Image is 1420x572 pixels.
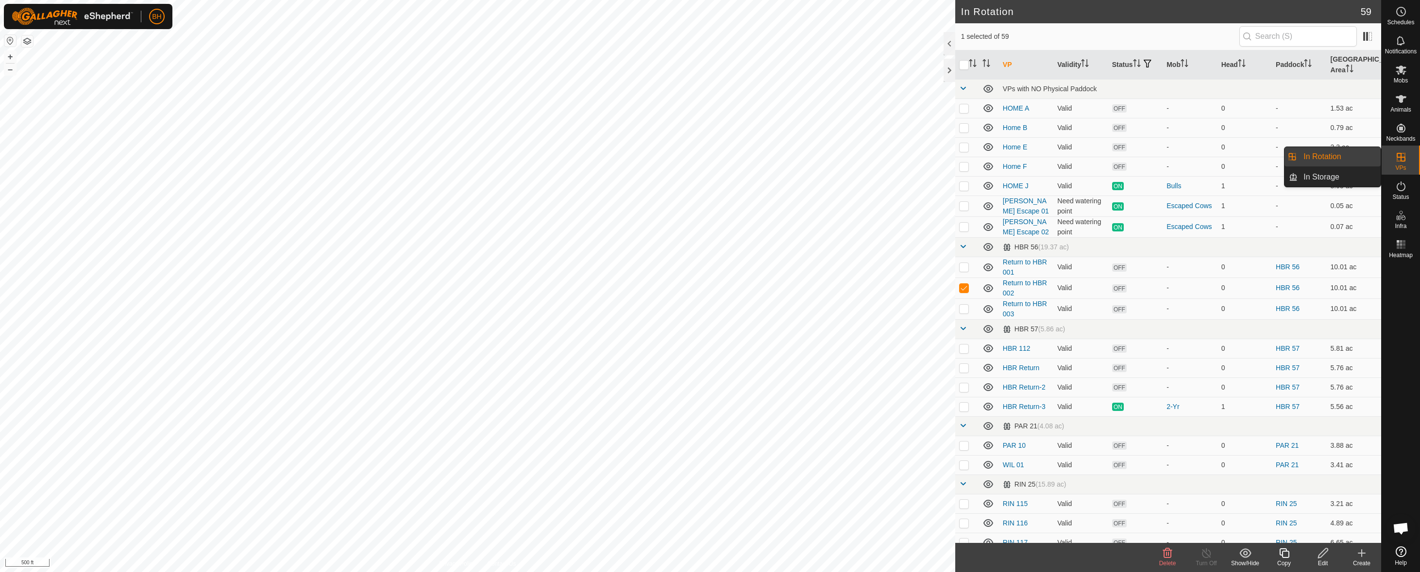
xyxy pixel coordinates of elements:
[1053,157,1108,176] td: Valid
[1166,363,1213,373] div: -
[439,559,475,568] a: Privacy Policy
[1327,278,1381,298] td: 10.01 ac
[1382,542,1420,570] a: Help
[1112,104,1127,113] span: OFF
[1112,223,1124,231] span: ON
[1003,124,1028,131] a: Home B
[1003,163,1027,170] a: Home F
[1276,539,1297,546] a: RIN 25
[1166,142,1213,152] div: -
[1166,460,1213,470] div: -
[1166,123,1213,133] div: -
[1003,539,1028,546] a: RIN 117
[1385,49,1417,54] span: Notifications
[1217,278,1272,298] td: 0
[1304,61,1312,68] p-sorticon: Activate to sort
[1361,4,1371,19] span: 59
[1166,499,1213,509] div: -
[1346,66,1353,74] p-sorticon: Activate to sort
[1053,397,1108,416] td: Valid
[1112,403,1124,411] span: ON
[1217,216,1272,237] td: 1
[1303,171,1339,183] span: In Storage
[1003,441,1026,449] a: PAR 10
[1003,104,1029,112] a: HOME A
[1217,298,1272,319] td: 0
[1053,436,1108,455] td: Valid
[1276,461,1299,469] a: PAR 21
[1327,358,1381,377] td: 5.76 ac
[1003,325,1065,333] div: HBR 57
[1112,143,1127,151] span: OFF
[1327,533,1381,552] td: 6.65 ac
[1217,196,1272,216] td: 1
[1112,344,1127,353] span: OFF
[1298,167,1381,187] a: In Storage
[1327,436,1381,455] td: 3.88 ac
[1272,176,1326,196] td: -
[487,559,516,568] a: Contact Us
[1226,559,1265,568] div: Show/Hide
[1166,382,1213,392] div: -
[1238,61,1246,68] p-sorticon: Activate to sort
[1392,194,1409,200] span: Status
[1053,98,1108,118] td: Valid
[1108,50,1163,80] th: Status
[1276,383,1300,391] a: HBR 57
[1217,455,1272,474] td: 0
[1217,377,1272,397] td: 0
[1003,422,1064,430] div: PAR 21
[1053,513,1108,533] td: Valid
[1239,26,1357,47] input: Search (S)
[1272,98,1326,118] td: -
[1327,196,1381,216] td: 0.05 ac
[1166,304,1213,314] div: -
[1112,163,1127,171] span: OFF
[1053,50,1108,80] th: Validity
[152,12,161,22] span: BH
[1272,137,1326,157] td: -
[1217,98,1272,118] td: 0
[982,61,990,68] p-sorticon: Activate to sort
[1217,176,1272,196] td: 1
[1053,298,1108,319] td: Valid
[999,50,1053,80] th: VP
[961,32,1239,42] span: 1 selected of 59
[1298,147,1381,166] a: In Rotation
[1053,533,1108,552] td: Valid
[1003,197,1049,215] a: [PERSON_NAME] Escape 01
[1003,279,1047,297] a: Return to HBR 002
[1003,300,1047,318] a: Return to HBR 003
[1327,513,1381,533] td: 4.89 ac
[1038,325,1065,333] span: (5.86 ac)
[1003,500,1028,507] a: RIN 115
[1166,518,1213,528] div: -
[1037,422,1064,430] span: (4.08 ac)
[1112,284,1127,293] span: OFF
[1112,202,1124,211] span: ON
[1166,343,1213,354] div: -
[1112,182,1124,190] span: ON
[1166,262,1213,272] div: -
[1272,157,1326,176] td: -
[1053,278,1108,298] td: Valid
[1053,358,1108,377] td: Valid
[1217,157,1272,176] td: 0
[1327,50,1381,80] th: [GEOGRAPHIC_DATA] Area
[1035,480,1066,488] span: (15.89 ac)
[1217,358,1272,377] td: 0
[1217,118,1272,137] td: 0
[1112,519,1127,527] span: OFF
[1303,559,1342,568] div: Edit
[1112,383,1127,392] span: OFF
[1327,455,1381,474] td: 3.41 ac
[1389,252,1413,258] span: Heatmap
[1285,147,1381,166] li: In Rotation
[1327,339,1381,358] td: 5.81 ac
[1003,243,1069,251] div: HBR 56
[1217,494,1272,513] td: 0
[1081,61,1089,68] p-sorticon: Activate to sort
[1003,182,1029,190] a: HOME J
[1053,118,1108,137] td: Valid
[1112,305,1127,313] span: OFF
